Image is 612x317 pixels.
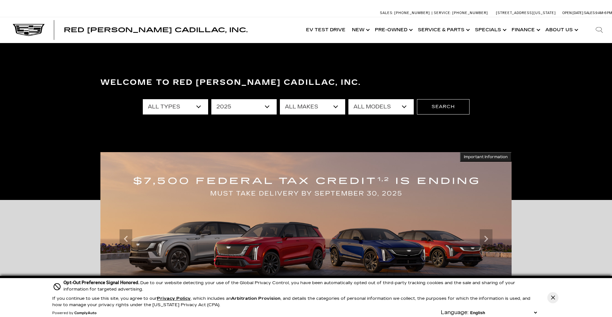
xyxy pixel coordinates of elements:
[434,11,451,15] span: Service:
[547,292,558,303] button: Close Button
[52,311,97,315] div: Powered by
[415,17,472,43] a: Service & Parts
[63,280,140,285] span: Opt-Out Preference Signal Honored .
[472,17,508,43] a: Specials
[452,11,488,15] span: [PHONE_NUMBER]
[508,17,542,43] a: Finance
[417,99,470,114] button: Search
[394,11,430,15] span: [PHONE_NUMBER]
[469,310,538,316] select: Language Select
[280,99,345,114] select: Filter by make
[480,229,492,248] div: Next slide
[74,311,97,315] a: ComplyAuto
[348,99,414,114] select: Filter by model
[380,11,393,15] span: Sales:
[372,17,415,43] a: Pre-Owned
[496,11,556,15] a: [STREET_ADDRESS][US_STATE]
[120,229,132,248] div: Previous slide
[100,76,512,89] h3: Welcome to Red [PERSON_NAME] Cadillac, Inc.
[63,279,538,292] div: Due to our website detecting your use of the Global Privacy Control, you have been automatically ...
[380,11,432,15] a: Sales: [PHONE_NUMBER]
[460,152,512,162] button: Important Information
[303,17,349,43] a: EV Test Drive
[595,11,612,15] span: 9 AM-6 PM
[231,296,280,301] strong: Arbitration Provision
[584,11,595,15] span: Sales:
[432,11,490,15] a: Service: [PHONE_NUMBER]
[586,17,612,43] div: Search
[13,24,45,36] img: Cadillac Dark Logo with Cadillac White Text
[64,27,248,33] a: Red [PERSON_NAME] Cadillac, Inc.
[464,154,508,159] span: Important Information
[64,26,248,34] span: Red [PERSON_NAME] Cadillac, Inc.
[542,17,580,43] a: About Us
[441,310,469,315] div: Language:
[52,296,530,307] p: If you continue to use this site, you agree to our , which includes an , and details the categori...
[143,99,208,114] select: Filter by type
[157,296,191,301] u: Privacy Policy
[211,99,277,114] select: Filter by year
[562,11,583,15] span: Open [DATE]
[349,17,372,43] a: New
